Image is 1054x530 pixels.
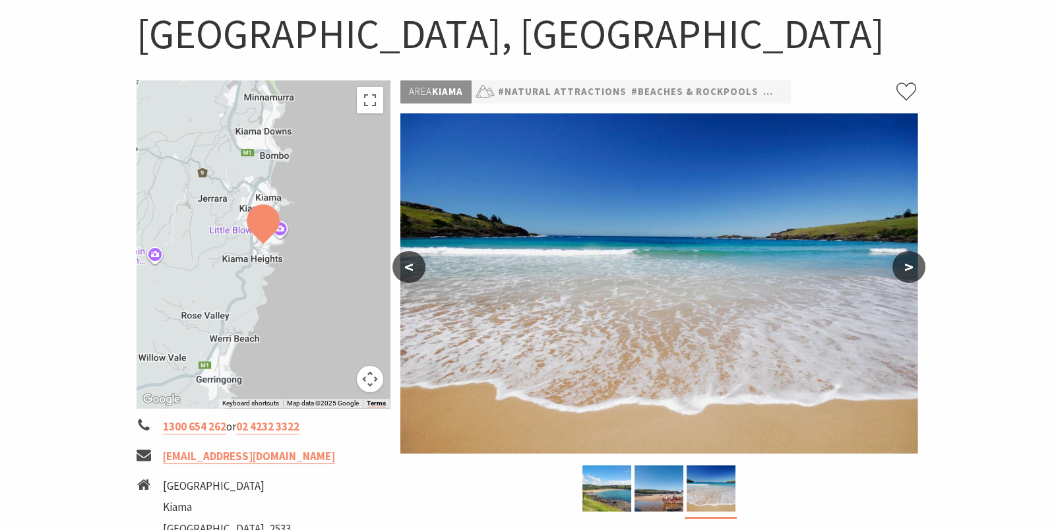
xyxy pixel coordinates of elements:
p: Kiama [400,80,472,103]
img: Easts White Sand [687,465,735,512]
a: Click to see this area on Google Maps [140,391,183,408]
li: or [137,418,390,436]
button: Map camera controls [357,366,383,392]
button: Keyboard shortcuts [222,399,279,408]
h1: [GEOGRAPHIC_DATA], [GEOGRAPHIC_DATA] [137,7,917,61]
a: [EMAIL_ADDRESS][DOMAIN_NAME] [163,449,335,464]
span: Map data ©2025 Google [287,399,359,407]
li: Kiama [163,498,291,516]
a: #Beaches & Rockpools [631,84,759,100]
li: [GEOGRAPHIC_DATA] [163,477,291,495]
img: Easts White Sand [400,113,918,454]
a: #Natural Attractions [498,84,627,100]
img: Easts Beach Kiama [635,465,683,512]
img: Google [140,391,183,408]
a: 02 4232 3322 [236,419,299,434]
button: Toggle fullscreen view [357,87,383,113]
a: Terms [367,399,386,407]
span: Area [409,85,432,98]
button: > [892,251,925,283]
a: 1300 654 262 [163,419,226,434]
img: Easts Beach [582,465,631,512]
button: < [392,251,425,283]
